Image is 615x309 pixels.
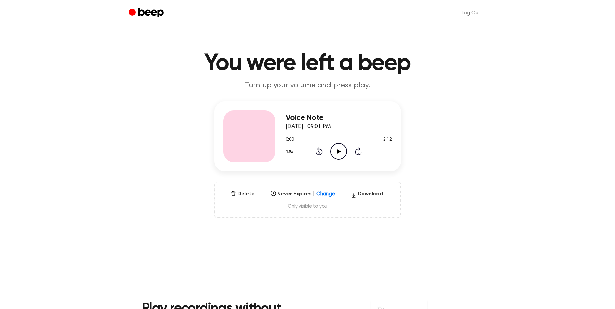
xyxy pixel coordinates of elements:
span: Only visible to you [223,203,393,210]
a: Beep [129,7,165,19]
h3: Voice Note [286,113,392,122]
span: 0:00 [286,136,294,143]
h1: You were left a beep [142,52,474,75]
p: Turn up your volume and press play. [183,80,432,91]
button: 1.0x [286,146,296,157]
span: [DATE] · 09:01 PM [286,124,331,130]
button: Delete [228,190,257,198]
span: 2:12 [383,136,392,143]
a: Log Out [455,5,487,21]
button: Download [349,190,386,200]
